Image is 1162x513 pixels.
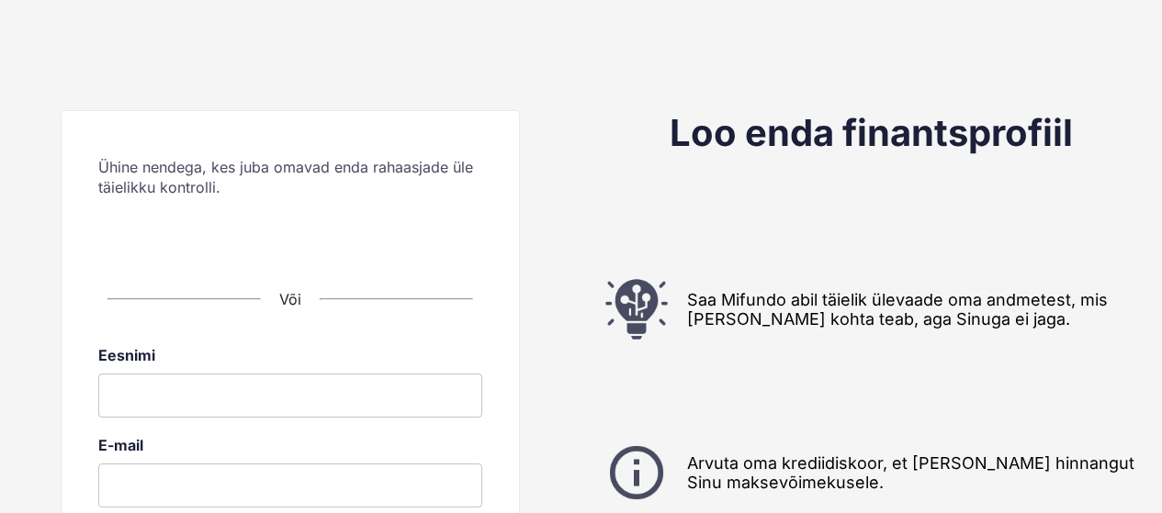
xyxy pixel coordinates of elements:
iframe: Sisselogimine Google'i nupu abil [134,214,446,254]
label: Eesnimi [98,346,482,364]
label: E-mail [98,436,482,454]
span: Ühine nendega, kes juba omavad enda rahaasjade üle täielikku kontrolli. [98,157,482,197]
h1: Loo enda finantsprofiil [586,110,1158,156]
span: Või [279,290,301,308]
img: info.png [604,441,669,505]
img: lightbulb.png [604,277,669,341]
